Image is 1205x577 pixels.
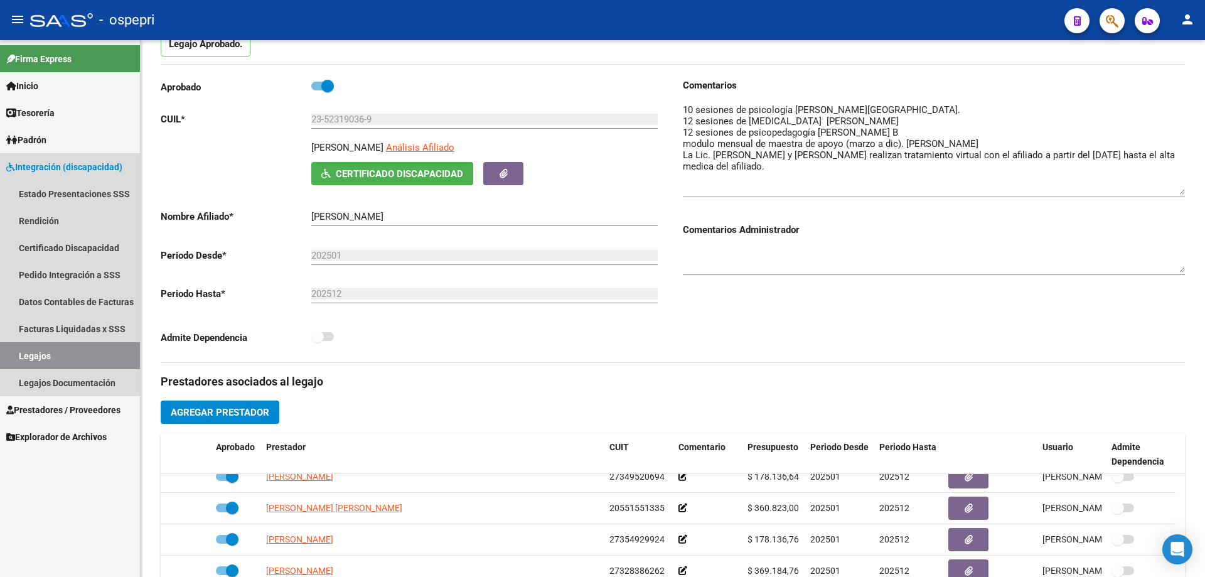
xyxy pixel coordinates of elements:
[1180,12,1195,27] mat-icon: person
[683,78,1185,92] h3: Comentarios
[161,80,311,94] p: Aprobado
[161,210,311,224] p: Nombre Afiliado
[211,434,261,475] datatable-header-cell: Aprobado
[609,503,665,513] span: 20551551335
[161,112,311,126] p: CUIL
[311,162,473,185] button: Certificado Discapacidad
[161,249,311,262] p: Periodo Desde
[810,472,840,482] span: 202501
[216,442,255,452] span: Aprobado
[609,442,629,452] span: CUIT
[1042,442,1073,452] span: Usuario
[161,373,1185,391] h3: Prestadores asociados al legajo
[747,472,799,482] span: $ 178.136,64
[6,160,122,174] span: Integración (discapacidad)
[266,442,306,452] span: Prestador
[747,534,799,544] span: $ 178.136,76
[266,566,333,576] span: [PERSON_NAME]
[386,142,454,153] span: Análisis Afiliado
[161,401,279,424] button: Agregar Prestador
[6,106,55,120] span: Tesorería
[161,33,250,57] p: Legajo Aprobado.
[311,141,383,154] p: [PERSON_NAME]
[266,503,402,513] span: [PERSON_NAME] [PERSON_NAME]
[747,442,798,452] span: Presupuesto
[879,566,909,576] span: 202512
[336,168,463,180] span: Certificado Discapacidad
[810,503,840,513] span: 202501
[609,566,665,576] span: 27328386262
[810,534,840,544] span: 202501
[266,472,333,482] span: [PERSON_NAME]
[1162,534,1192,564] div: Open Intercom Messenger
[6,52,72,66] span: Firma Express
[810,566,840,576] span: 202501
[1106,434,1176,475] datatable-header-cell: Admite Dependencia
[879,472,909,482] span: 202512
[261,434,604,475] datatable-header-cell: Prestador
[874,434,943,475] datatable-header-cell: Periodo Hasta
[1042,503,1141,513] span: [PERSON_NAME] [DATE]
[604,434,673,475] datatable-header-cell: CUIT
[805,434,874,475] datatable-header-cell: Periodo Desde
[161,287,311,301] p: Periodo Hasta
[10,12,25,27] mat-icon: menu
[6,133,46,147] span: Padrón
[1042,472,1141,482] span: [PERSON_NAME] [DATE]
[171,407,269,418] span: Agregar Prestador
[810,442,869,452] span: Periodo Desde
[673,434,742,475] datatable-header-cell: Comentario
[742,434,805,475] datatable-header-cell: Presupuesto
[6,430,107,444] span: Explorador de Archivos
[678,442,726,452] span: Comentario
[6,79,38,93] span: Inicio
[1111,442,1164,466] span: Admite Dependencia
[609,534,665,544] span: 27354929924
[1037,434,1106,475] datatable-header-cell: Usuario
[99,6,154,34] span: - ospepri
[747,503,799,513] span: $ 360.823,00
[161,331,311,345] p: Admite Dependencia
[879,503,909,513] span: 202512
[266,534,333,544] span: [PERSON_NAME]
[6,403,120,417] span: Prestadores / Proveedores
[747,566,799,576] span: $ 369.184,76
[609,472,665,482] span: 27349520694
[1042,534,1141,544] span: [PERSON_NAME] [DATE]
[1042,566,1141,576] span: [PERSON_NAME] [DATE]
[879,442,936,452] span: Periodo Hasta
[683,223,1185,237] h3: Comentarios Administrador
[879,534,909,544] span: 202512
